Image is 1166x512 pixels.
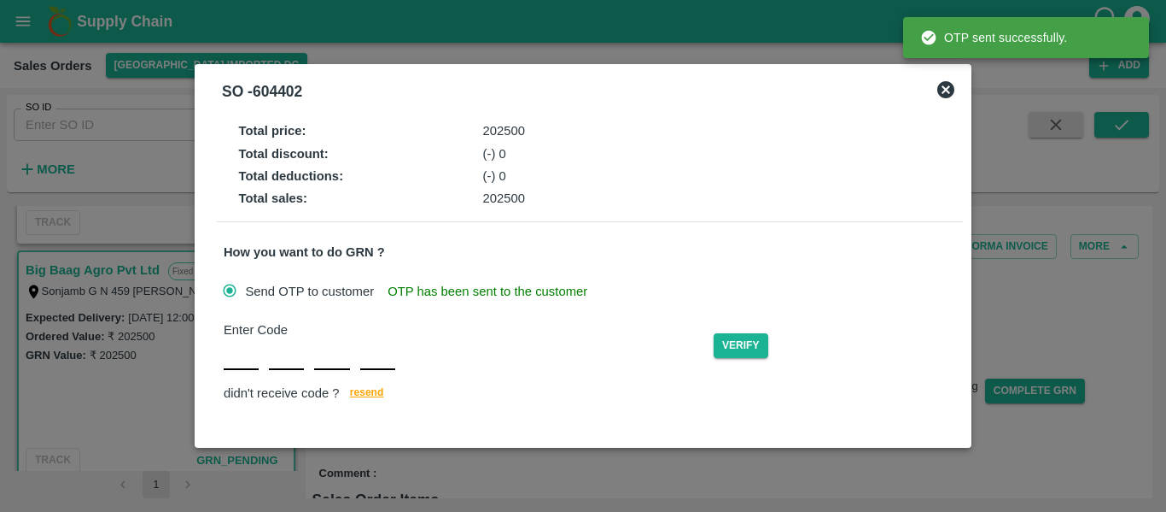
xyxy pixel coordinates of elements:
[483,191,526,205] span: 202500
[224,384,956,405] div: didn't receive code ?
[238,191,307,205] strong: Total sales :
[245,282,374,301] span: Send OTP to customer
[714,333,768,358] button: Verify
[920,22,1067,53] div: OTP sent successfully.
[238,124,306,138] strong: Total price :
[238,169,343,183] strong: Total deductions :
[224,321,714,339] div: Enter Code
[483,147,506,161] span: (-) 0
[222,79,302,103] div: SO - 604402
[238,147,328,161] strong: Total discount :
[340,384,394,405] button: resend
[224,245,385,259] strong: How you want to do GRN ?
[350,384,384,402] span: resend
[483,124,526,138] span: 202500
[388,282,587,301] span: OTP has been sent to the customer
[483,169,506,183] span: (-) 0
